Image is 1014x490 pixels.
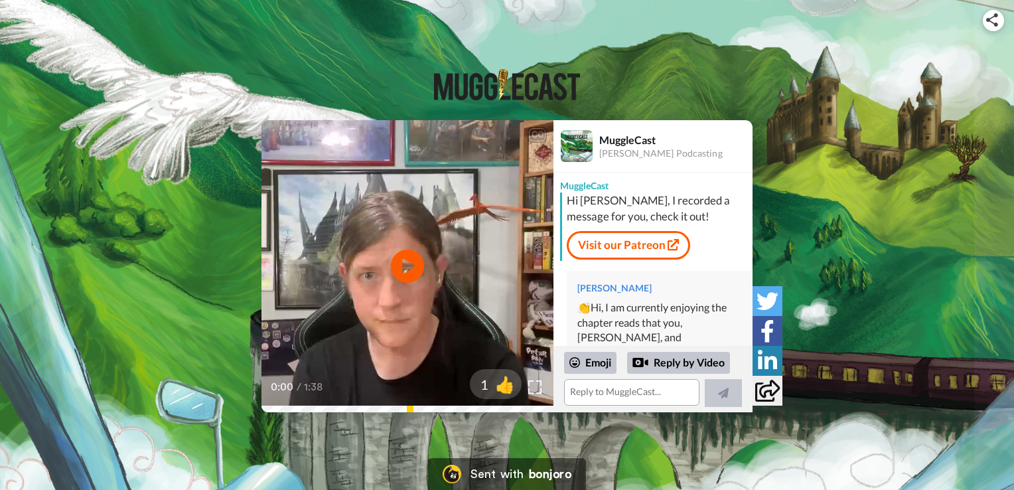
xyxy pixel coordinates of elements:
img: Profile Image [561,130,593,162]
span: 👍 [488,374,522,395]
div: CC [529,128,545,141]
span: 1 [470,375,488,394]
div: Hi [PERSON_NAME], I recorded a message for you, check it out! [567,193,749,224]
button: 1👍 [470,369,522,399]
img: logo [434,69,580,101]
div: [PERSON_NAME] [577,282,742,295]
span: 0:00 [271,379,294,395]
div: Reply by Video [632,355,648,370]
div: [PERSON_NAME] Podcasting [599,148,752,159]
div: MuggleCast [553,173,753,193]
span: / [297,379,301,395]
div: MuggleCast [599,133,752,146]
div: Reply by Video [627,352,730,374]
span: 1:38 [304,379,327,395]
a: Visit our Patreon [567,231,690,259]
div: Emoji [564,352,616,373]
img: ic_share.svg [986,13,998,27]
img: Full screen [528,380,542,394]
div: 👏Hi, I am currently enjoying the chapter reads that you, [PERSON_NAME], and [PERSON_NAME] are doi... [577,300,742,391]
